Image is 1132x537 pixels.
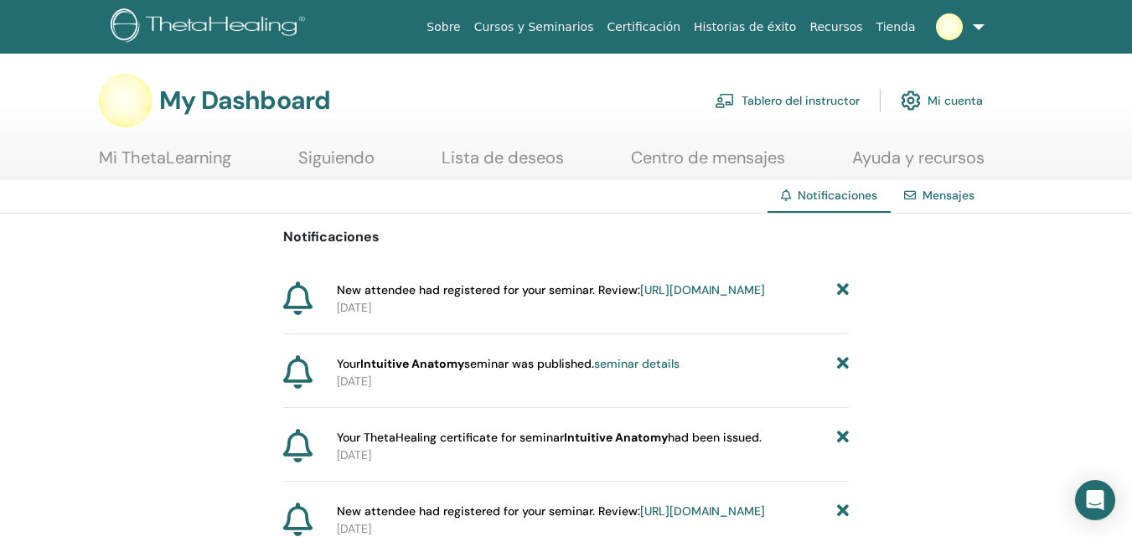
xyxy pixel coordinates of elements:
[159,85,330,116] h3: My Dashboard
[298,147,375,180] a: Siguiendo
[594,356,680,371] a: seminar details
[923,188,974,203] a: Mensajes
[803,12,869,43] a: Recursos
[337,355,680,373] span: Your seminar was published.
[360,356,464,371] strong: Intuitive Anatomy
[600,12,687,43] a: Certificación
[715,93,735,108] img: chalkboard-teacher.svg
[337,281,765,299] span: New attendee had registered for your seminar. Review:
[337,373,849,390] p: [DATE]
[99,147,231,180] a: Mi ThetaLearning
[99,74,152,127] img: default.jpg
[936,13,963,40] img: default.jpg
[687,12,803,43] a: Historias de éxito
[1075,480,1115,520] div: Open Intercom Messenger
[337,503,765,520] span: New attendee had registered for your seminar. Review:
[852,147,985,180] a: Ayuda y recursos
[337,429,762,447] span: Your ThetaHealing certificate for seminar had been issued.
[337,447,849,464] p: [DATE]
[564,430,668,445] b: Intuitive Anatomy
[715,82,860,119] a: Tablero del instructor
[468,12,601,43] a: Cursos y Seminarios
[870,12,923,43] a: Tienda
[337,299,849,317] p: [DATE]
[420,12,467,43] a: Sobre
[631,147,785,180] a: Centro de mensajes
[640,282,765,297] a: [URL][DOMAIN_NAME]
[798,188,877,203] span: Notificaciones
[111,8,311,46] img: logo.png
[640,503,765,519] a: [URL][DOMAIN_NAME]
[283,227,850,247] p: Notificaciones
[901,86,921,115] img: cog.svg
[901,82,983,119] a: Mi cuenta
[442,147,564,180] a: Lista de deseos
